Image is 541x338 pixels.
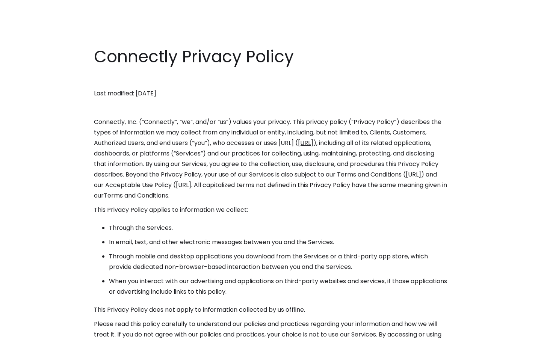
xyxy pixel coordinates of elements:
[109,251,447,272] li: Through mobile and desktop applications you download from the Services or a third-party app store...
[94,103,447,113] p: ‍
[94,88,447,99] p: Last modified: [DATE]
[94,205,447,215] p: This Privacy Policy applies to information we collect:
[406,170,421,179] a: [URL]
[109,276,447,297] li: When you interact with our advertising and applications on third-party websites and services, if ...
[109,223,447,233] li: Through the Services.
[109,237,447,247] li: In email, text, and other electronic messages between you and the Services.
[94,74,447,84] p: ‍
[94,45,447,68] h1: Connectly Privacy Policy
[298,139,313,147] a: [URL]
[15,325,45,335] ul: Language list
[8,324,45,335] aside: Language selected: English
[104,191,168,200] a: Terms and Conditions
[94,117,447,201] p: Connectly, Inc. (“Connectly”, “we”, and/or “us”) values your privacy. This privacy policy (“Priva...
[94,305,447,315] p: This Privacy Policy does not apply to information collected by us offline.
